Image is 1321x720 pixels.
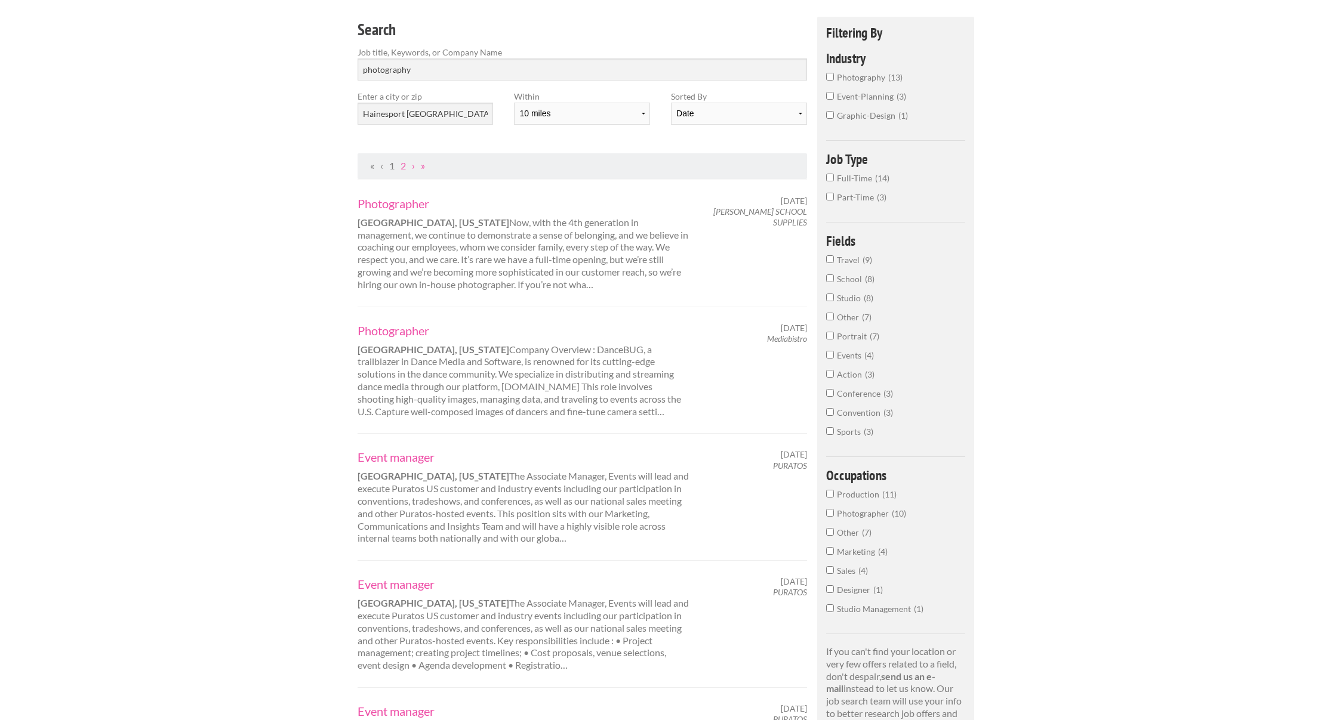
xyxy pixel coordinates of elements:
input: Photographer10 [826,509,834,517]
span: 1 [898,110,908,120]
span: 7 [862,527,872,537]
a: Photographer [358,323,689,338]
span: Previous Page [380,160,383,171]
label: Sorted By [671,90,806,103]
a: Last Page, Page 2 [421,160,425,171]
span: Marketing [837,546,878,557]
h4: Filtering By [826,26,965,39]
span: Studio [837,293,864,303]
span: Other [837,312,862,322]
input: Sales4 [826,566,834,574]
label: Enter a city or zip [358,90,493,103]
span: 1 [873,585,883,595]
a: Page 2 [401,160,406,171]
span: 4 [858,566,868,576]
input: Part-Time3 [826,193,834,200]
label: Job title, Keywords, or Company Name [358,46,807,58]
em: Mediabistro [767,333,807,344]
span: 3 [883,407,893,418]
a: Event manager [358,703,689,719]
div: Company Overview : DanceBUG, a trailblazer in Dance Media and Software, is renowned for its cutti... [347,323,700,418]
span: 3 [897,91,906,101]
h4: Fields [826,234,965,248]
input: Sports3 [826,427,834,435]
span: Events [837,350,864,360]
span: Full-Time [837,173,875,183]
strong: [GEOGRAPHIC_DATA], [US_STATE] [358,470,509,481]
span: Action [837,369,865,379]
span: First Page [370,160,374,171]
span: 4 [864,350,874,360]
span: photography [837,72,888,82]
input: Other7 [826,528,834,536]
span: 3 [865,369,874,379]
strong: send us an e-mail [826,670,935,694]
span: 11 [882,489,897,499]
span: graphic-design [837,110,898,120]
span: Conference [837,388,883,398]
h3: Search [358,18,807,41]
input: Action3 [826,370,834,378]
select: Sort results by [671,103,806,125]
span: 3 [883,388,893,398]
input: Marketing4 [826,547,834,555]
input: Portrait7 [826,332,834,339]
h4: Occupations [826,468,965,482]
a: Event manager [358,449,689,465]
input: Production11 [826,490,834,497]
label: Within [514,90,649,103]
span: Part-Time [837,192,877,202]
h4: Job Type [826,152,965,166]
span: [DATE] [781,196,807,206]
input: Studio8 [826,293,834,301]
span: 13 [888,72,903,82]
strong: [GEOGRAPHIC_DATA], [US_STATE] [358,597,509,608]
input: photography13 [826,73,834,81]
a: Event manager [358,576,689,592]
em: PURATOS [773,461,807,471]
a: Next Page [412,160,415,171]
span: Travel [837,255,863,265]
span: 9 [863,255,872,265]
span: event-planning [837,91,897,101]
span: Portrait [837,331,870,341]
input: School8 [826,274,834,282]
div: Now, with the 4th generation in management, we continue to demonstrate a sense of belonging, and ... [347,196,700,291]
span: [DATE] [781,576,807,587]
a: Page 1 [389,160,395,171]
span: 8 [864,293,873,303]
span: Designer [837,585,873,595]
span: School [837,274,865,284]
span: 10 [892,508,906,518]
strong: [GEOGRAPHIC_DATA], [US_STATE] [358,344,509,355]
h4: Industry [826,51,965,65]
span: 14 [875,173,889,183]
input: Search [358,58,807,81]
input: Designer1 [826,585,834,593]
input: Travel9 [826,255,834,263]
span: 8 [865,274,874,284]
input: Events4 [826,351,834,359]
a: Photographer [358,196,689,211]
span: Sales [837,566,858,576]
span: [DATE] [781,323,807,333]
input: Other7 [826,313,834,320]
span: [DATE] [781,703,807,714]
input: Full-Time14 [826,174,834,181]
input: Studio Management1 [826,604,834,612]
span: Production [837,489,882,499]
span: Photographer [837,508,892,518]
span: Studio Management [837,604,914,614]
span: 7 [870,331,879,341]
strong: [GEOGRAPHIC_DATA], [US_STATE] [358,217,509,228]
span: Convention [837,407,883,418]
span: 7 [862,312,872,322]
input: Conference3 [826,389,834,397]
span: Other [837,527,862,537]
span: [DATE] [781,449,807,460]
input: graphic-design1 [826,111,834,119]
em: PURATOS [773,587,807,597]
div: The Associate Manager, Events will lead and execute Puratos US customer and industry events inclu... [347,449,700,545]
input: Convention3 [826,408,834,416]
em: [PERSON_NAME] SCHOOL SUPPLIES [713,206,807,227]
